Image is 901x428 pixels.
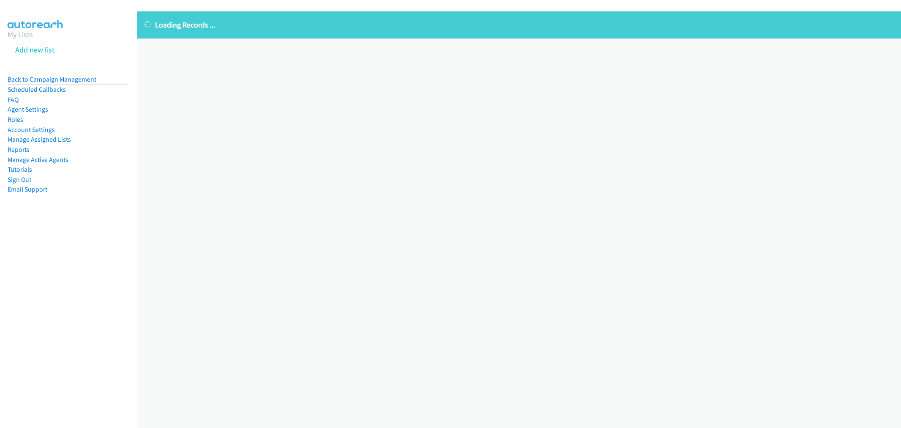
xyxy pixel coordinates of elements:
a: Reports [8,145,30,154]
a: Sign Out [8,176,31,184]
a: Scheduled Callbacks [8,85,66,93]
a: Add new list [15,45,54,55]
a: Roles [8,115,23,123]
a: Manage Active Agents [8,156,68,164]
a: Account Settings [8,126,55,134]
a: Manage Assigned Lists [8,135,71,143]
a: FAQ [8,96,19,104]
a: My Lists [8,30,33,39]
a: Tutorials [8,165,32,173]
a: Email Support [8,185,47,193]
p: Loading Records ... [144,19,893,30]
a: Back to Campaign Management [8,75,96,83]
a: Agent Settings [8,105,48,113]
